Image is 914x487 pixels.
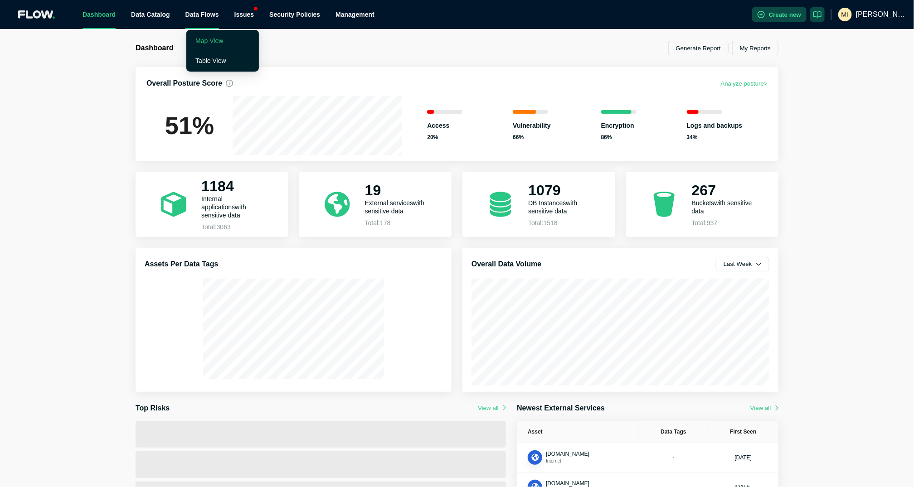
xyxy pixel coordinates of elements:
a: Dashboard [83,11,116,18]
h1: 51 % [146,113,233,138]
h1: Dashboard [136,43,457,53]
h3: Top Risks [136,403,170,414]
div: - [650,454,697,461]
a: Map View [195,37,223,44]
p: Encryption [601,121,637,130]
a: 1079DB Instanceswith sensitive dataTotal:1518 [462,172,615,237]
p: External services with sensitive data [365,199,430,215]
h2: 267 [692,182,757,199]
button: View all [750,405,778,411]
button: Generate Report [668,41,729,55]
span: Data Flows [185,11,219,18]
p: Buckets with sensitive data [692,199,757,215]
h3: Newest External Services [517,403,605,414]
p: DB Instances with sensitive data [528,199,593,215]
button: My Reports [732,41,778,55]
h3: Overall Posture Score [146,78,233,89]
a: 267Bucketswith sensitive dataTotal:937 [626,172,779,237]
a: Data Catalog [131,11,170,18]
h2: 1079 [528,182,593,199]
h3: Assets Per Data Tags [145,259,218,270]
p: 86 % [601,134,637,141]
p: 20 % [427,134,462,141]
th: Data Tags [639,421,708,443]
span: [DOMAIN_NAME] [546,451,589,457]
img: Application [530,453,540,462]
h3: Overall Data Volume [472,259,541,270]
p: Internal applications with sensitive data [201,195,267,219]
button: Create new [752,7,807,22]
p: Total: 1518 [528,220,593,227]
div: Application[DOMAIN_NAME]Internet [528,450,589,465]
th: First Seen [708,421,778,443]
h2: 19 [365,182,430,199]
button: Last Week [716,257,769,271]
span: Internet [546,458,561,463]
p: Total: 3063 [201,224,267,231]
p: 34 % [687,134,743,141]
p: Total: 937 [692,220,757,227]
span: [DOMAIN_NAME] [546,480,589,487]
img: 374932a8bd7c9a827711d1818184e105 [838,8,852,21]
button: Analyze posture> [721,78,768,89]
p: Access [427,121,462,130]
p: Logs and backups [687,121,743,130]
p: 66 % [513,134,551,141]
p: Total: 178 [365,220,430,227]
a: Table View [195,57,226,64]
a: Security Policies [269,11,320,18]
button: [DOMAIN_NAME] [546,450,589,458]
button: View all [478,405,506,411]
p: Vulnerability [513,121,551,130]
div: [DATE] [735,454,752,461]
h2: 1184 [201,178,267,195]
a: 1184Internal applicationswith sensitive dataTotal:3063 [136,172,288,237]
button: Application [528,450,542,465]
button: [DOMAIN_NAME] [546,480,589,487]
th: Asset [517,421,639,443]
a: 19External serviceswith sensitive dataTotal:178 [299,172,452,237]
